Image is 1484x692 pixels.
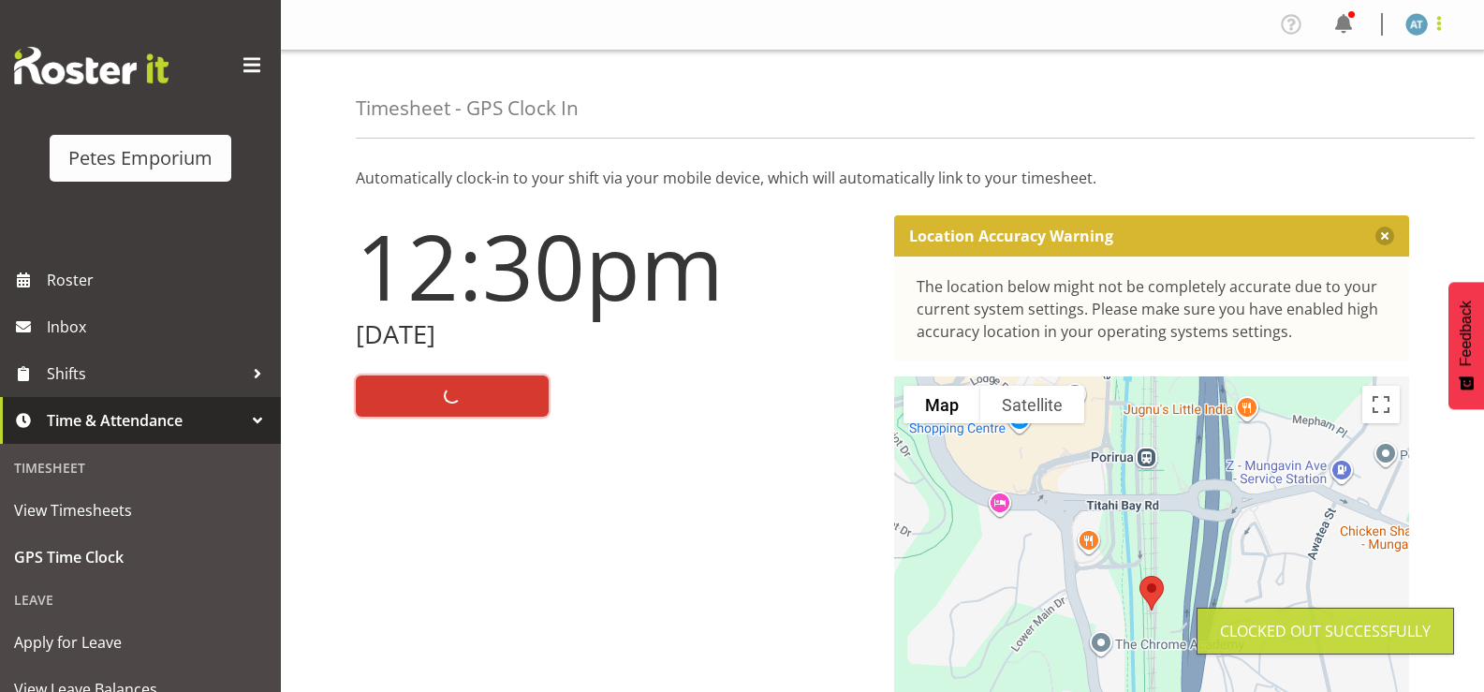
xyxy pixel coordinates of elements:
p: Automatically clock-in to your shift via your mobile device, which will automatically link to you... [356,167,1409,189]
span: Feedback [1458,301,1475,366]
span: GPS Time Clock [14,543,267,571]
h2: [DATE] [356,320,872,349]
span: Time & Attendance [47,406,243,434]
h4: Timesheet - GPS Clock In [356,97,579,119]
button: Show satellite imagery [980,386,1084,423]
button: Show street map [904,386,980,423]
h1: 12:30pm [356,215,872,317]
span: Roster [47,266,272,294]
img: alex-micheal-taniwha5364.jpg [1405,13,1428,36]
p: Location Accuracy Warning [909,227,1113,245]
span: Shifts [47,360,243,388]
button: Toggle fullscreen view [1362,386,1400,423]
span: Apply for Leave [14,628,267,656]
div: Leave [5,581,276,619]
div: The location below might not be completely accurate due to your current system settings. Please m... [917,275,1388,343]
a: View Timesheets [5,487,276,534]
a: Apply for Leave [5,619,276,666]
a: GPS Time Clock [5,534,276,581]
span: Inbox [47,313,272,341]
img: Rosterit website logo [14,47,169,84]
div: Petes Emporium [68,144,213,172]
button: Close message [1375,227,1394,245]
button: Feedback - Show survey [1448,282,1484,409]
div: Clocked out Successfully [1220,620,1431,642]
span: View Timesheets [14,496,267,524]
div: Timesheet [5,449,276,487]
